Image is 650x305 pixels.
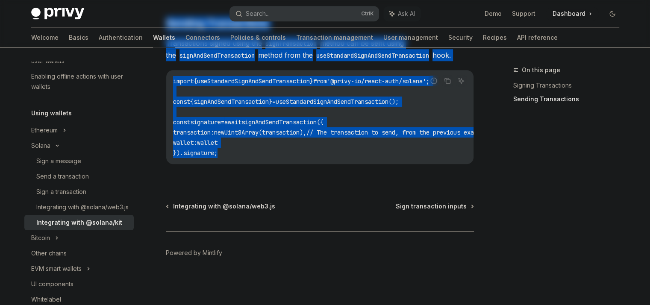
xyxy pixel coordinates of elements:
span: } [269,98,272,106]
a: Sending Transactions [513,92,626,106]
span: signature [190,118,221,126]
a: Authentication [99,27,143,48]
div: Sign a message [36,156,81,166]
a: Policies & controls [230,27,286,48]
div: Ethereum [31,125,58,135]
button: Ask AI [383,6,421,21]
span: Ctrl K [361,10,374,17]
span: = [272,98,276,106]
span: '@privy-io/react-auth/solana' [327,77,426,85]
a: Security [448,27,473,48]
h5: Using wallets [31,108,72,118]
a: API reference [517,27,558,48]
span: transaction: [173,129,214,136]
span: signAndSendTransaction [194,98,269,106]
span: import [173,77,194,85]
img: dark logo [31,8,84,20]
span: wallet: [173,139,197,147]
span: ( [259,129,262,136]
span: transaction [262,129,300,136]
span: Sign transaction inputs [396,202,467,211]
span: // The transaction to send, from the previous example [306,129,488,136]
span: from [313,77,327,85]
div: Send a transaction [36,171,89,182]
span: Dashboard [553,9,585,18]
a: UI components [24,276,134,292]
a: Dashboard [546,7,599,21]
button: Toggle dark mode [606,7,619,21]
a: Integrating with @solana/kit [24,215,134,230]
a: Send a transaction [24,169,134,184]
a: Sign a message [24,153,134,169]
span: Ask AI [398,9,415,18]
div: Solana [31,141,50,151]
div: UI components [31,279,74,289]
div: Enabling offline actions with user wallets [31,71,129,92]
button: Copy the contents from the code block [442,75,453,86]
a: Welcome [31,27,59,48]
span: On this page [522,65,560,75]
span: signature [183,149,214,157]
span: ; [426,77,429,85]
span: useStandardSignAndSendTransaction [197,77,310,85]
div: Bitcoin [31,233,50,243]
code: signAndSendTransaction [176,51,258,60]
span: ({ [317,118,324,126]
a: Signing Transactions [513,79,626,92]
button: Search...CtrlK [229,6,379,21]
div: EVM smart wallets [31,264,82,274]
a: Powered by Mintlify [166,249,222,257]
button: Report incorrect code [428,75,439,86]
a: Recipes [483,27,507,48]
span: new [214,129,224,136]
a: Integrating with @solana/web3.js [24,199,134,215]
span: useStandardSignAndSendTransaction [276,98,388,106]
a: User management [383,27,438,48]
div: Other chains [31,248,67,258]
div: Search... [246,9,270,19]
code: useStandardSignAndSendTransaction [313,51,432,60]
a: Transaction management [296,27,373,48]
a: Wallets [153,27,175,48]
span: { [190,98,194,106]
span: Integrating with @solana/web3.js [173,202,275,211]
a: Basics [69,27,88,48]
a: Enabling offline actions with user wallets [24,69,134,94]
span: wallet [197,139,218,147]
a: Other chains [24,246,134,261]
div: Integrating with @solana/kit [36,217,122,228]
span: { [194,77,197,85]
span: Transactions signed using the method can be sent using the method from the hook. [166,37,474,61]
div: Whitelabel [31,294,61,305]
button: Ask AI [456,75,467,86]
span: signAndSendTransaction [241,118,317,126]
span: const [173,98,190,106]
a: Support [512,9,535,18]
span: Uint8Array [224,129,259,136]
a: Integrating with @solana/web3.js [167,202,275,211]
a: Sign transaction inputs [396,202,473,211]
span: ; [214,149,218,157]
span: } [310,77,313,85]
span: await [224,118,241,126]
span: const [173,118,190,126]
a: Sign a transaction [24,184,134,199]
a: Connectors [185,27,220,48]
div: Integrating with @solana/web3.js [36,202,129,212]
div: Sign a transaction [36,187,86,197]
span: = [221,118,224,126]
span: (); [388,98,399,106]
a: Demo [485,9,502,18]
span: }). [173,149,183,157]
span: ), [300,129,306,136]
